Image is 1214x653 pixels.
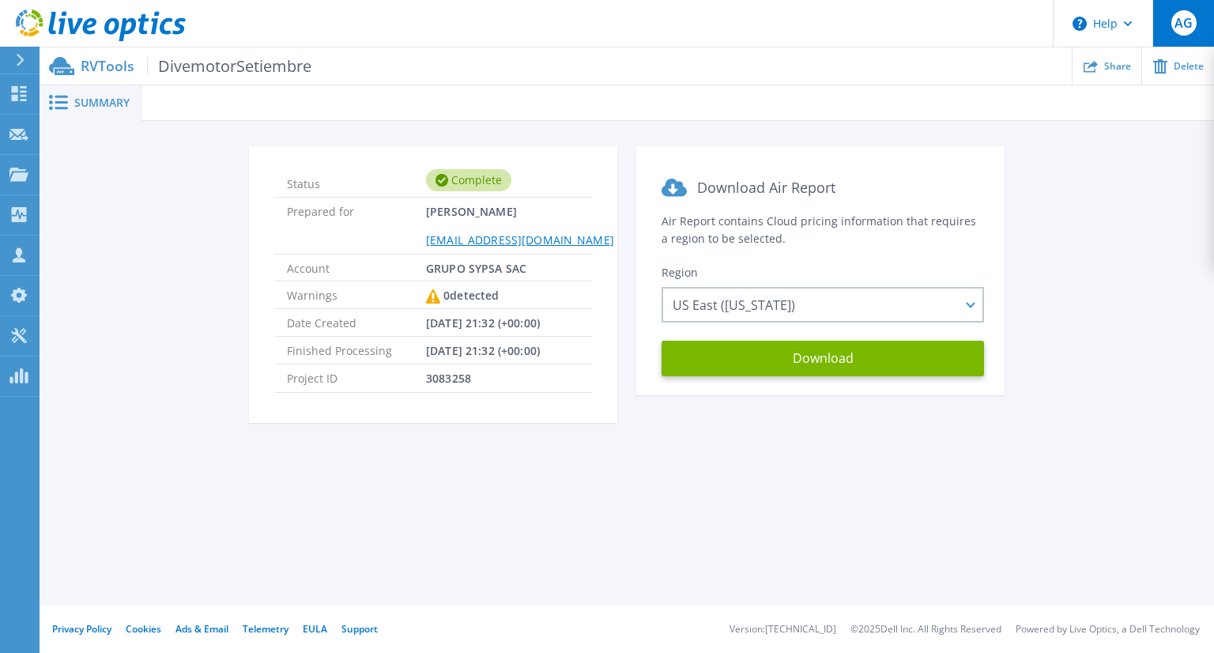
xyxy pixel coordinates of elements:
span: Account [287,255,426,281]
span: Summary [74,97,130,108]
span: Status [287,170,426,191]
span: Date Created [287,309,426,336]
a: EULA [303,622,327,636]
div: 0 detected [426,281,499,310]
span: [DATE] 21:32 (+00:00) [426,337,540,364]
span: [DATE] 21:32 (+00:00) [426,309,540,336]
span: Region [662,265,698,280]
div: Complete [426,169,511,191]
a: Telemetry [243,622,288,636]
span: Delete [1174,62,1204,71]
a: Cookies [126,622,161,636]
a: Privacy Policy [52,622,111,636]
div: US East ([US_STATE]) [662,287,984,323]
li: Powered by Live Optics, a Dell Technology [1016,625,1200,635]
span: Project ID [287,364,426,391]
a: Support [341,622,378,636]
a: [EMAIL_ADDRESS][DOMAIN_NAME] [426,232,614,247]
a: Ads & Email [175,622,228,636]
li: © 2025 Dell Inc. All Rights Reserved [850,625,1001,635]
p: RVTools [81,57,311,75]
span: AG [1174,17,1193,29]
span: Finished Processing [287,337,426,364]
span: DivemotorSetiembre [147,57,311,75]
span: 3083258 [426,364,471,391]
span: Warnings [287,281,426,308]
span: Prepared for [287,198,426,253]
li: Version: [TECHNICAL_ID] [730,625,836,635]
span: Share [1104,62,1131,71]
span: Air Report contains Cloud pricing information that requires a region to be selected. [662,213,976,246]
span: Download Air Report [697,178,835,197]
span: GRUPO SYPSA SAC [426,255,526,281]
button: Download [662,341,984,376]
span: [PERSON_NAME] [426,198,614,253]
